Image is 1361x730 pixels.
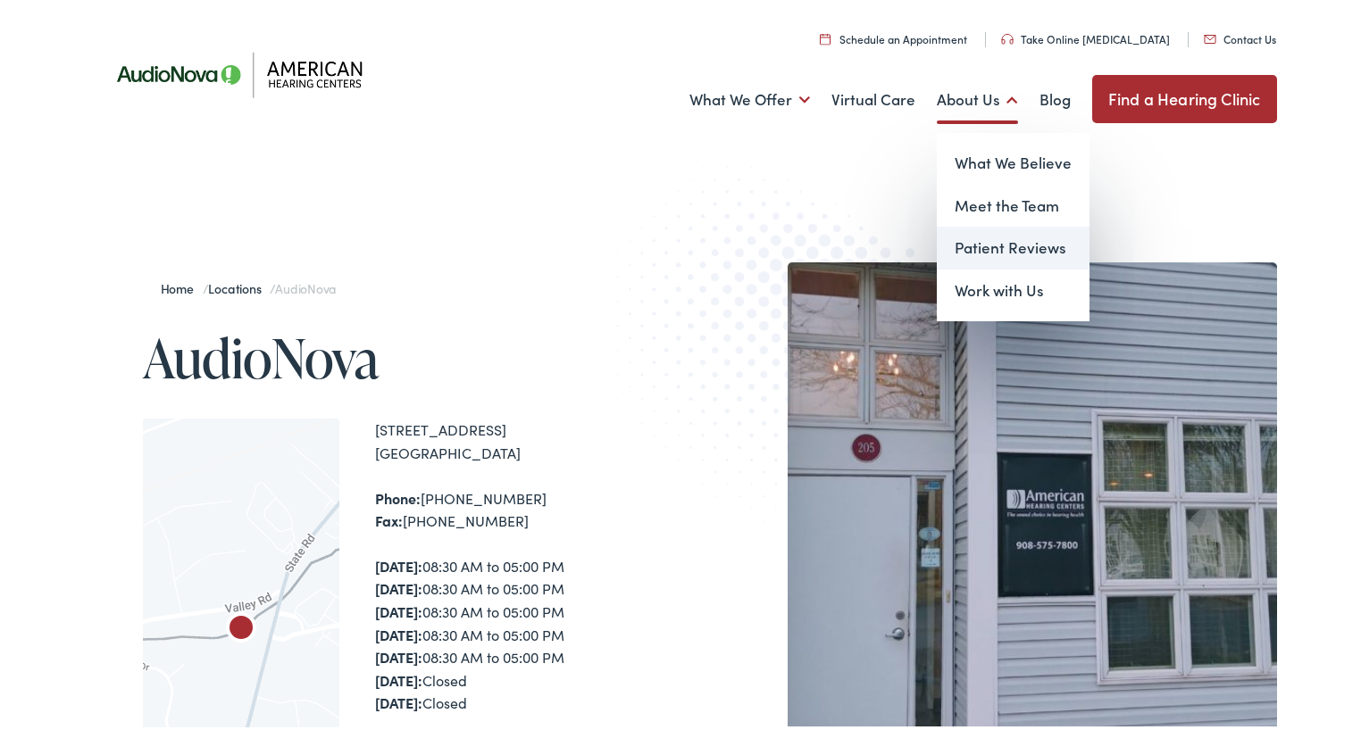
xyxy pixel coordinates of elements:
[161,276,203,294] a: Home
[375,552,422,572] strong: [DATE]:
[1204,28,1276,43] a: Contact Us
[1001,30,1014,41] img: utility icon
[831,63,915,129] a: Virtual Care
[275,276,336,294] span: AudioNova
[375,643,422,663] strong: [DATE]:
[375,689,422,709] strong: [DATE]:
[1001,28,1170,43] a: Take Online [MEDICAL_DATA]
[161,276,337,294] span: / /
[143,325,688,384] h1: AudioNova
[1204,31,1216,40] img: utility icon
[820,29,831,41] img: utility icon
[375,507,403,527] strong: Fax:
[375,598,422,618] strong: [DATE]:
[937,266,1090,309] a: Work with Us
[375,415,688,460] div: [STREET_ADDRESS] [GEOGRAPHIC_DATA]
[937,181,1090,224] a: Meet the Team
[375,575,422,594] strong: [DATE]:
[937,63,1018,129] a: About Us
[375,484,688,529] div: [PHONE_NUMBER] [PHONE_NUMBER]
[820,28,967,43] a: Schedule an Appointment
[375,621,422,641] strong: [DATE]:
[937,223,1090,266] a: Patient Reviews
[689,63,810,129] a: What We Offer
[220,605,263,648] div: AudioNova
[375,485,421,504] strong: Phone:
[1040,63,1071,129] a: Blog
[937,138,1090,181] a: What We Believe
[375,552,688,711] div: 08:30 AM to 05:00 PM 08:30 AM to 05:00 PM 08:30 AM to 05:00 PM 08:30 AM to 05:00 PM 08:30 AM to 0...
[1092,71,1277,120] a: Find a Hearing Clinic
[375,667,422,686] strong: [DATE]:
[208,276,270,294] a: Locations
